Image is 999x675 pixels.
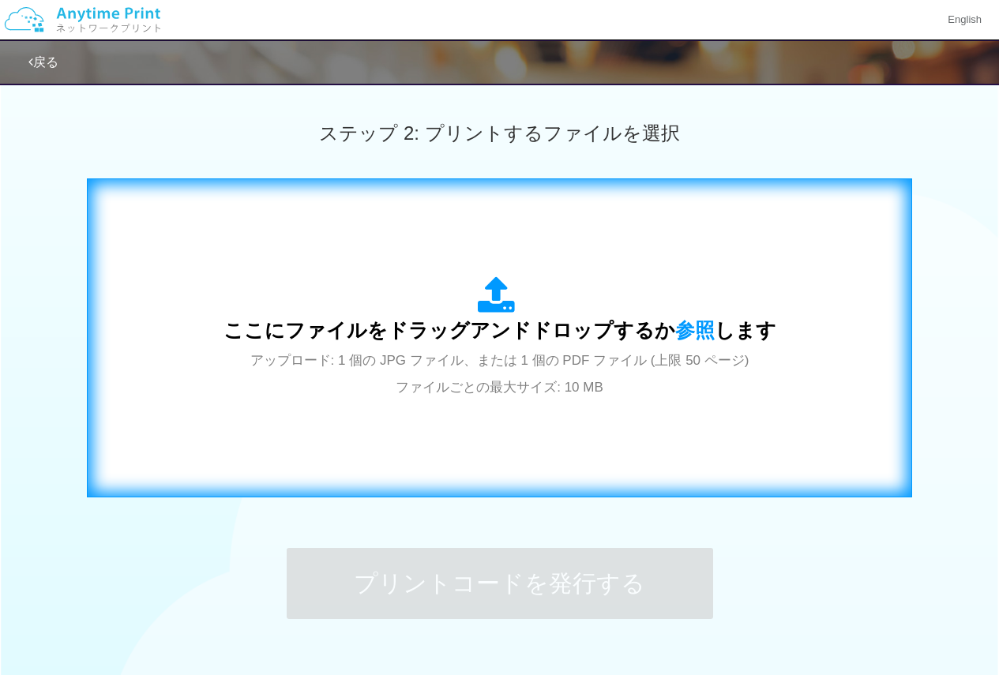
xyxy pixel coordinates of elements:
[223,319,776,341] span: ここにファイルをドラッグアンドドロップするか します
[319,122,679,144] span: ステップ 2: プリントするファイルを選択
[287,548,713,619] button: プリントコードを発行する
[28,55,58,69] a: 戻る
[250,353,749,395] span: アップロード: 1 個の JPG ファイル、または 1 個の PDF ファイル (上限 50 ページ) ファイルごとの最大サイズ: 10 MB
[675,319,715,341] span: 参照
